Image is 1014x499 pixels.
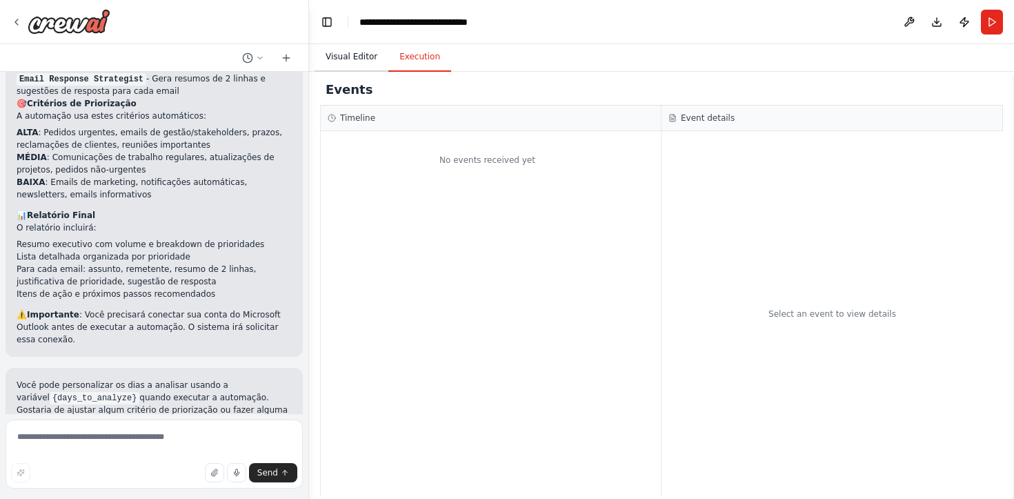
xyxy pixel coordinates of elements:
button: Hide left sidebar [317,12,337,32]
li: : Pedidos urgentes, emails de gestão/stakeholders, prazos, reclamações de clientes, reuniões impo... [17,126,292,151]
p: ⚠️ : Você precisará conectar sua conta do Microsoft Outlook antes de executar a automação. O sist... [17,309,292,346]
div: No events received yet [321,138,654,182]
h3: Event details [681,112,735,124]
img: Logo [28,9,110,34]
strong: MÉDIA [17,153,47,162]
h3: Timeline [340,112,375,124]
li: Itens de ação e próximos passos recomendados [17,288,292,300]
li: : Comunicações de trabalho regulares, atualizações de projetos, pedidos não-urgentes [17,151,292,176]
strong: Importante [27,310,79,320]
div: Select an event to view details [768,309,896,320]
li: - Gera resumos de 2 linhas e sugestões de resposta para cada email [17,72,292,97]
code: Email Response Strategist [17,73,146,86]
code: {days_to_analyze} [50,392,139,404]
h2: 📊 [17,209,292,222]
button: Visual Editor [315,43,388,72]
li: Lista detalhada organizada por prioridade [17,251,292,263]
button: Start a new chat [275,50,297,66]
p: A automação usa estes critérios automáticos: [17,110,292,122]
nav: breadcrumb [359,15,500,29]
button: Switch to previous chat [237,50,270,66]
button: Upload files [205,463,224,482]
li: Para cada email: assunto, remetente, resumo de 2 linhas, justificativa de prioridade, sugestão de... [17,263,292,288]
p: Você pode personalizar os dias a analisar usando a variável quando executar a automação. Gostaria... [17,379,292,429]
strong: ALTA [17,128,39,137]
li: : Emails de marketing, notificações automáticas, newsletters, emails informativos [17,176,292,201]
h2: 🎯 [17,97,292,110]
p: O relatório incluirá: [17,222,292,234]
button: Send [249,463,297,482]
h2: Events [326,80,372,99]
button: Click to speak your automation idea [227,463,246,482]
li: Resumo executivo com volume e breakdown de prioridades [17,238,292,251]
strong: BAIXA [17,177,45,187]
span: Send [257,467,278,478]
button: Execution [388,43,451,72]
strong: Relatório Final [27,211,95,220]
button: Improve this prompt [11,463,30,482]
strong: Critérios de Priorização [27,99,137,108]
